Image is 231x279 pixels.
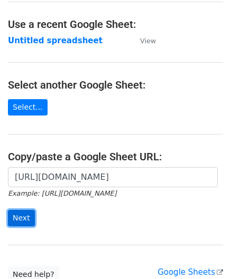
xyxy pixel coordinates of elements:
[178,228,231,279] iframe: Chat Widget
[8,150,223,163] h4: Copy/paste a Google Sheet URL:
[8,79,223,91] h4: Select another Google Sheet:
[8,18,223,31] h4: Use a recent Google Sheet:
[130,36,156,45] a: View
[8,210,35,226] input: Next
[8,99,48,116] a: Select...
[8,36,103,45] a: Untitled spreadsheet
[140,37,156,45] small: View
[158,267,223,277] a: Google Sheets
[8,189,116,197] small: Example: [URL][DOMAIN_NAME]
[8,167,218,187] input: Paste your Google Sheet URL here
